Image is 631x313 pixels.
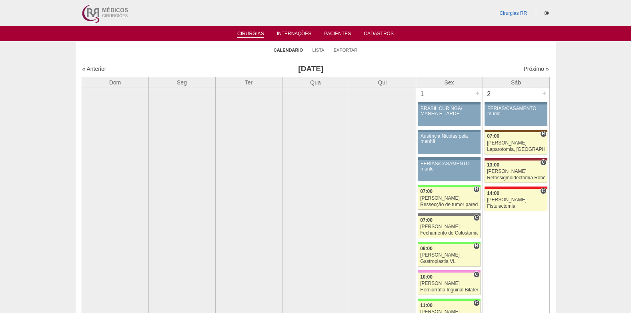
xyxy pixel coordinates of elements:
[487,169,545,174] div: [PERSON_NAME]
[485,132,547,154] a: H 07:00 [PERSON_NAME] Laparotomia, [GEOGRAPHIC_DATA], Drenagem, Bridas
[194,63,427,75] h3: [DATE]
[473,186,479,193] span: Hospital
[487,175,545,181] div: Retossigmoidectomia Robótica
[487,162,499,168] span: 13:00
[487,106,545,116] div: FÉRIAS/CASAMENTO murilo
[421,161,478,172] div: FÉRIAS/CASAMENTO murilo
[473,215,479,221] span: Consultório
[485,158,547,161] div: Key: Sírio Libanês
[418,104,480,126] a: BRASIL CURINGA/ MANHÃ E TARDE
[499,10,527,16] a: Cirurgias RR
[420,287,478,293] div: Herniorrafia Inguinal Bilateral
[418,216,480,238] a: C 07:00 [PERSON_NAME] Fechamento de Colostomia ou Enterostomia
[420,246,433,251] span: 09:00
[324,31,351,39] a: Pacientes
[215,77,282,88] th: Ter
[416,77,483,88] th: Sex
[418,273,480,295] a: C 10:00 [PERSON_NAME] Herniorrafia Inguinal Bilateral
[420,274,433,280] span: 10:00
[541,88,548,98] div: +
[487,191,499,196] span: 14:00
[420,281,478,286] div: [PERSON_NAME]
[418,130,480,132] div: Key: Aviso
[418,299,480,301] div: Key: Brasil
[540,159,546,166] span: Consultório
[487,204,545,209] div: Fistulectomia
[421,134,478,144] div: Ausência Nicolas pela manhã
[420,217,433,223] span: 07:00
[483,77,549,88] th: Sáb
[418,157,480,160] div: Key: Aviso
[420,303,433,308] span: 11:00
[483,88,495,100] div: 2
[474,88,481,98] div: +
[82,66,106,72] a: « Anterior
[540,131,546,137] span: Hospital
[487,133,499,139] span: 07:00
[416,88,429,100] div: 1
[420,202,478,207] div: Ressecção de tumor parede abdominal pélvica
[82,77,148,88] th: Dom
[364,31,394,39] a: Cadastros
[418,187,480,210] a: H 07:00 [PERSON_NAME] Ressecção de tumor parede abdominal pélvica
[420,231,478,236] div: Fechamento de Colostomia ou Enterostomia
[485,130,547,132] div: Key: Santa Joana
[545,11,549,16] i: Sair
[485,161,547,183] a: C 13:00 [PERSON_NAME] Retossigmoidectomia Robótica
[282,77,349,88] th: Qua
[418,242,480,244] div: Key: Brasil
[418,132,480,154] a: Ausência Nicolas pela manhã
[420,253,478,258] div: [PERSON_NAME]
[487,147,545,152] div: Laparotomia, [GEOGRAPHIC_DATA], Drenagem, Bridas
[274,47,303,53] a: Calendário
[418,213,480,216] div: Key: Santa Catarina
[277,31,312,39] a: Internações
[485,102,547,104] div: Key: Aviso
[421,106,478,116] div: BRASIL CURINGA/ MANHÃ E TARDE
[420,224,478,229] div: [PERSON_NAME]
[349,77,416,88] th: Qui
[523,66,549,72] a: Próximo »
[420,259,478,264] div: Gastroplastia VL
[485,187,547,189] div: Key: Assunção
[237,31,264,38] a: Cirurgias
[148,77,215,88] th: Seg
[473,243,479,249] span: Hospital
[418,160,480,181] a: FÉRIAS/CASAMENTO murilo
[420,196,478,201] div: [PERSON_NAME]
[418,244,480,267] a: H 09:00 [PERSON_NAME] Gastroplastia VL
[473,271,479,278] span: Consultório
[418,102,480,104] div: Key: Aviso
[487,140,545,146] div: [PERSON_NAME]
[540,188,546,194] span: Consultório
[485,189,547,211] a: C 14:00 [PERSON_NAME] Fistulectomia
[334,47,358,53] a: Exportar
[487,197,545,203] div: [PERSON_NAME]
[312,47,325,53] a: Lista
[473,300,479,306] span: Consultório
[418,185,480,187] div: Key: Brasil
[420,189,433,194] span: 07:00
[485,104,547,126] a: FÉRIAS/CASAMENTO murilo
[418,270,480,273] div: Key: Albert Einstein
